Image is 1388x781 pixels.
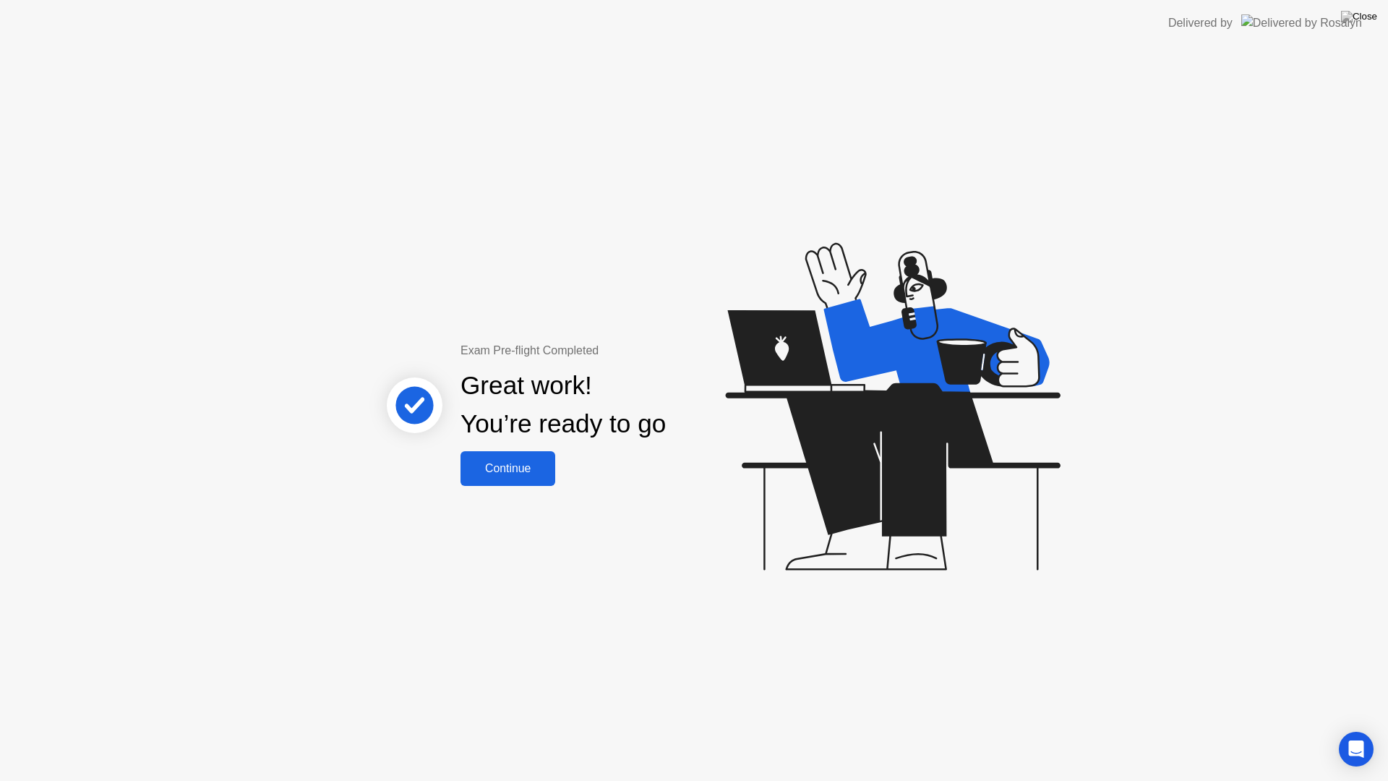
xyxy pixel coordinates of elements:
div: Delivered by [1168,14,1233,32]
button: Continue [460,451,555,486]
div: Great work! You’re ready to go [460,367,666,443]
img: Delivered by Rosalyn [1241,14,1362,31]
img: Close [1341,11,1377,22]
div: Open Intercom Messenger [1339,732,1374,767]
div: Exam Pre-flight Completed [460,342,759,359]
div: Continue [465,462,551,475]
